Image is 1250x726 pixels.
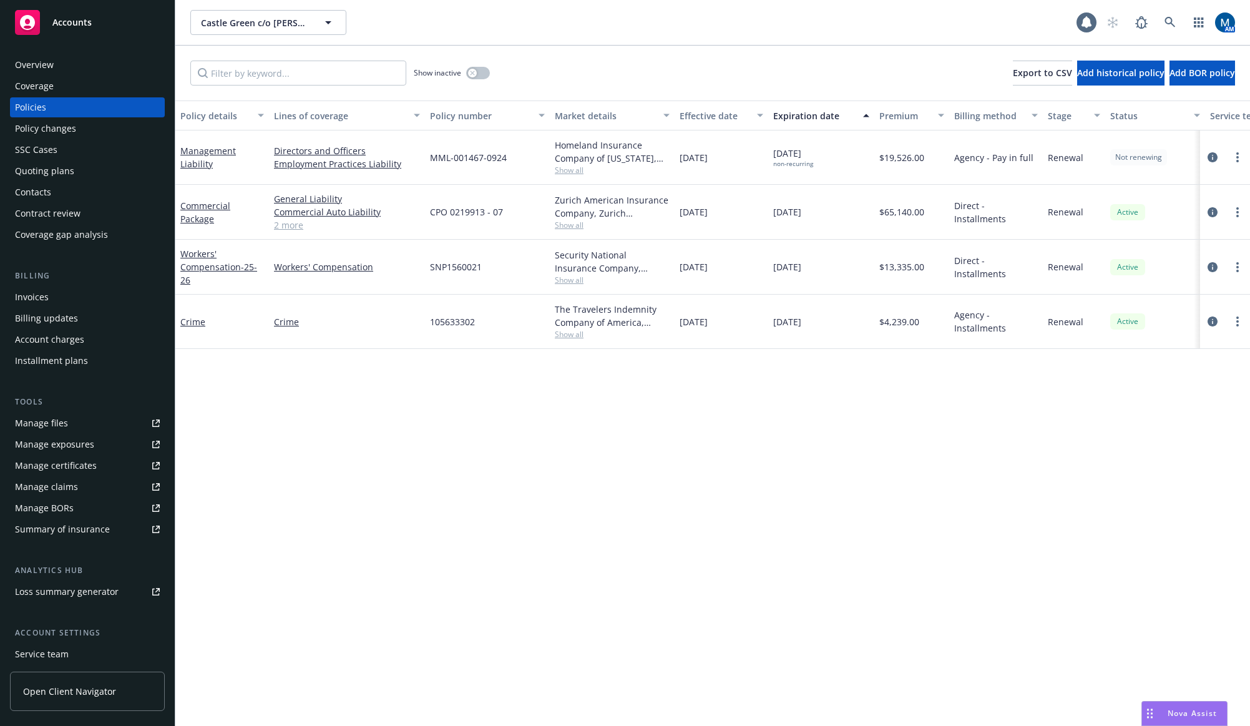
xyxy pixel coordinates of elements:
[768,101,874,130] button: Expiration date
[10,413,165,433] a: Manage files
[10,182,165,202] a: Contacts
[1205,150,1220,165] a: circleInformation
[1110,109,1186,122] div: Status
[15,582,119,602] div: Loss summary generator
[15,76,54,96] div: Coverage
[879,315,919,328] span: $4,239.00
[1115,207,1140,218] span: Active
[1215,12,1235,32] img: photo
[874,101,949,130] button: Premium
[1230,150,1245,165] a: more
[180,316,205,328] a: Crime
[1186,10,1211,35] a: Switch app
[430,315,475,328] span: 105633302
[954,308,1038,335] span: Agency - Installments
[1013,67,1072,79] span: Export to CSV
[15,97,46,117] div: Policies
[879,260,924,273] span: $13,335.00
[10,330,165,350] a: Account charges
[555,329,670,340] span: Show all
[15,519,110,539] div: Summary of insurance
[15,225,108,245] div: Coverage gap analysis
[10,477,165,497] a: Manage claims
[680,151,708,164] span: [DATE]
[175,101,269,130] button: Policy details
[680,260,708,273] span: [DATE]
[1077,67,1165,79] span: Add historical policy
[879,109,930,122] div: Premium
[555,109,656,122] div: Market details
[15,119,76,139] div: Policy changes
[274,157,420,170] a: Employment Practices Liability
[10,97,165,117] a: Policies
[274,315,420,328] a: Crime
[1105,101,1205,130] button: Status
[1205,260,1220,275] a: circleInformation
[15,456,97,476] div: Manage certificates
[274,144,420,157] a: Directors and Officers
[1168,708,1217,719] span: Nova Assist
[274,109,406,122] div: Lines of coverage
[1169,61,1235,86] button: Add BOR policy
[430,260,482,273] span: SNP1560021
[1013,61,1072,86] button: Export to CSV
[15,161,74,181] div: Quoting plans
[773,160,813,168] div: non-recurring
[555,220,670,230] span: Show all
[274,192,420,205] a: General Liability
[10,564,165,577] div: Analytics hub
[879,205,924,218] span: $65,140.00
[1115,262,1140,273] span: Active
[1043,101,1105,130] button: Stage
[190,61,406,86] input: Filter by keyword...
[10,225,165,245] a: Coverage gap analysis
[15,55,54,75] div: Overview
[15,287,49,307] div: Invoices
[180,248,257,286] a: Workers' Compensation
[10,519,165,539] a: Summary of insurance
[1230,205,1245,220] a: more
[1129,10,1154,35] a: Report a Bug
[10,627,165,639] div: Account settings
[773,205,801,218] span: [DATE]
[1230,314,1245,329] a: more
[1048,315,1083,328] span: Renewal
[269,101,425,130] button: Lines of coverage
[201,16,309,29] span: Castle Green c/o [PERSON_NAME] Property Management
[1048,151,1083,164] span: Renewal
[15,140,57,160] div: SSC Cases
[10,5,165,40] a: Accounts
[10,55,165,75] a: Overview
[10,434,165,454] span: Manage exposures
[680,205,708,218] span: [DATE]
[1077,61,1165,86] button: Add historical policy
[274,218,420,232] a: 2 more
[773,315,801,328] span: [DATE]
[274,260,420,273] a: Workers' Compensation
[15,413,68,433] div: Manage files
[1230,260,1245,275] a: more
[555,303,670,329] div: The Travelers Indemnity Company of America, Travelers Insurance, [PERSON_NAME] Insurance
[15,182,51,202] div: Contacts
[430,205,503,218] span: CPO 0219913 - 07
[1205,205,1220,220] a: circleInformation
[10,644,165,664] a: Service team
[10,396,165,408] div: Tools
[15,498,74,518] div: Manage BORs
[1048,109,1086,122] div: Stage
[10,287,165,307] a: Invoices
[15,351,88,371] div: Installment plans
[15,330,84,350] div: Account charges
[15,434,94,454] div: Manage exposures
[555,194,670,220] div: Zurich American Insurance Company, Zurich Insurance Group, MDP Programs
[954,109,1024,122] div: Billing method
[954,199,1038,225] span: Direct - Installments
[180,109,250,122] div: Policy details
[10,140,165,160] a: SSC Cases
[555,165,670,175] span: Show all
[180,200,230,225] a: Commercial Package
[15,308,78,328] div: Billing updates
[10,270,165,282] div: Billing
[675,101,768,130] button: Effective date
[773,109,856,122] div: Expiration date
